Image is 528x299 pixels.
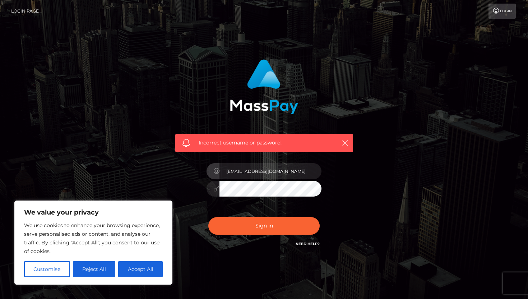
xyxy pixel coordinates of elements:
button: Reject All [73,261,116,277]
p: We value your privacy [24,208,163,217]
a: Login [488,4,516,19]
div: We value your privacy [14,201,172,285]
button: Sign in [208,217,320,235]
span: Incorrect username or password. [199,139,330,147]
a: Login Page [11,4,39,19]
p: We use cookies to enhance your browsing experience, serve personalised ads or content, and analys... [24,221,163,256]
a: Need Help? [296,241,320,246]
input: Username... [219,163,321,179]
img: MassPay Login [230,59,298,114]
button: Accept All [118,261,163,277]
button: Customise [24,261,70,277]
